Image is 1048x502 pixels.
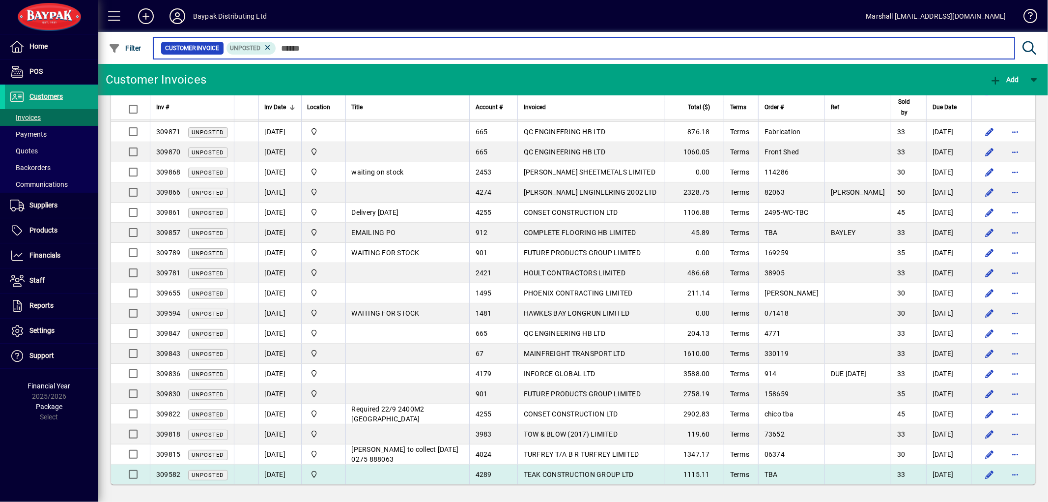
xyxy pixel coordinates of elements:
[192,149,224,156] span: Unposted
[765,102,819,113] div: Order #
[258,263,301,283] td: [DATE]
[982,245,997,261] button: Edit
[5,176,98,193] a: Communications
[156,289,181,297] span: 309655
[926,283,971,303] td: [DATE]
[258,182,301,203] td: [DATE]
[730,370,749,378] span: Terms
[524,430,618,438] span: TOW & BLOW (2017) LIMITED
[308,147,340,157] span: Baypak - Onekawa
[476,229,488,236] span: 912
[476,289,492,297] span: 1495
[1007,426,1023,442] button: More options
[665,243,724,263] td: 0.00
[765,168,789,176] span: 114286
[476,350,484,357] span: 67
[1007,265,1023,281] button: More options
[765,102,784,113] span: Order #
[10,114,41,121] span: Invoices
[926,142,971,162] td: [DATE]
[258,243,301,263] td: [DATE]
[926,444,971,465] td: [DATE]
[5,319,98,343] a: Settings
[665,203,724,223] td: 1106.88
[730,450,749,458] span: Terms
[308,207,340,218] span: Baypak - Onekawa
[524,329,605,337] span: QC ENGINEERING HB LTD
[258,424,301,444] td: [DATE]
[352,445,459,463] span: [PERSON_NAME] to collect [DATE] 0275 888063
[258,384,301,404] td: [DATE]
[524,102,659,113] div: Invoiced
[156,329,181,337] span: 309847
[982,124,997,140] button: Edit
[765,309,789,317] span: 071418
[265,102,286,113] span: Inv Date
[730,350,749,357] span: Terms
[1007,164,1023,180] button: More options
[156,128,181,136] span: 309871
[1007,446,1023,462] button: More options
[665,384,724,404] td: 2758.19
[258,142,301,162] td: [DATE]
[665,444,724,465] td: 1347.17
[982,205,997,220] button: Edit
[831,102,839,113] span: Ref
[352,309,420,317] span: WAITING FOR STOCK
[982,325,997,341] button: Edit
[258,122,301,142] td: [DATE]
[730,102,746,113] span: Terms
[192,351,224,357] span: Unposted
[1007,144,1023,160] button: More options
[5,34,98,59] a: Home
[688,102,710,113] span: Total ($)
[665,344,724,364] td: 1610.00
[665,324,724,344] td: 204.13
[765,229,778,236] span: TBA
[730,289,749,297] span: Terms
[897,309,906,317] span: 30
[765,430,785,438] span: 73652
[765,410,793,418] span: chico tba
[831,102,885,113] div: Ref
[192,412,224,418] span: Unposted
[308,368,340,379] span: Baypak - Onekawa
[897,289,906,297] span: 30
[227,42,276,55] mat-chip: Customer Invoice Status: Unposted
[1007,406,1023,422] button: More options
[982,225,997,240] button: Edit
[926,324,971,344] td: [DATE]
[476,168,492,176] span: 2453
[308,429,340,440] span: Baypak - Onekawa
[926,162,971,182] td: [DATE]
[476,128,488,136] span: 665
[106,39,144,57] button: Filter
[308,267,340,278] span: Baypak - Onekawa
[982,144,997,160] button: Edit
[5,109,98,126] a: Invoices
[665,283,724,303] td: 211.14
[730,229,749,236] span: Terms
[10,147,38,155] span: Quotes
[476,208,492,216] span: 4255
[308,102,331,113] span: Location
[29,251,60,259] span: Financials
[524,350,625,357] span: MAINFREIGHT TRANSPORT LTD
[730,249,749,257] span: Terms
[156,208,181,216] span: 309861
[29,301,54,309] span: Reports
[730,168,749,176] span: Terms
[156,309,181,317] span: 309594
[165,43,220,53] span: Customer Invoice
[192,230,224,236] span: Unposted
[156,350,181,357] span: 309843
[1007,124,1023,140] button: More options
[926,303,971,324] td: [DATE]
[1007,366,1023,382] button: More options
[106,72,206,88] div: Customer Invoices
[258,344,301,364] td: [DATE]
[665,303,724,324] td: 0.00
[192,210,224,216] span: Unposted
[10,180,68,188] span: Communications
[192,432,224,438] span: Unposted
